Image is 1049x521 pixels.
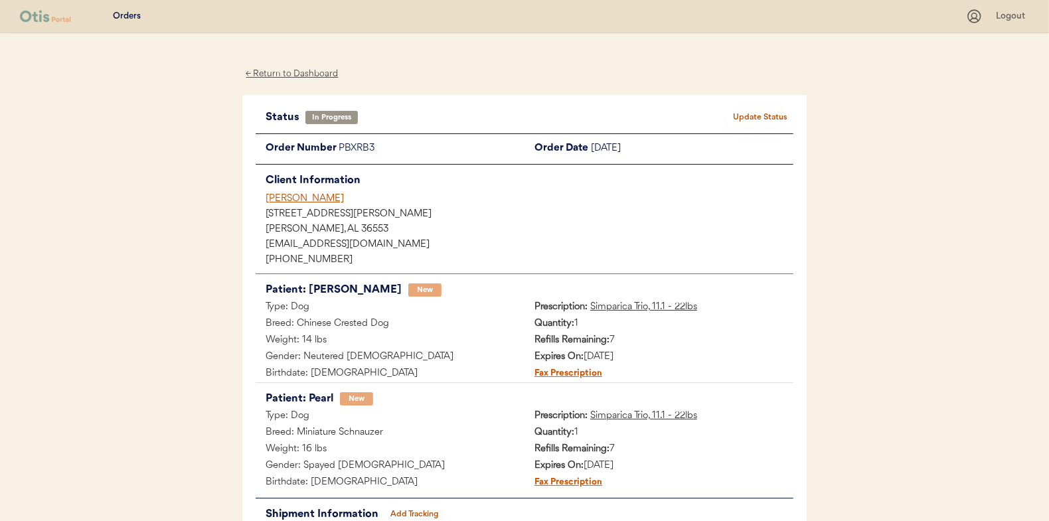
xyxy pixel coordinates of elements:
[256,366,524,382] div: Birthdate: [DEMOGRAPHIC_DATA]
[524,316,793,333] div: 1
[266,192,793,206] div: [PERSON_NAME]
[524,349,793,366] div: [DATE]
[524,458,793,475] div: [DATE]
[256,349,524,366] div: Gender: Neutered [DEMOGRAPHIC_DATA]
[534,411,588,421] strong: Prescription:
[524,475,602,491] div: Fax Prescription
[590,302,697,312] u: Simparica Trio, 11.1 - 22lbs
[266,108,305,127] div: Status
[534,319,574,329] strong: Quantity:
[590,411,697,421] u: Simparica Trio, 11.1 - 22lbs
[266,390,333,408] div: Patient: Pearl
[266,240,793,250] div: [EMAIL_ADDRESS][DOMAIN_NAME]
[256,333,524,349] div: Weight: 14 lbs
[524,141,591,157] div: Order Date
[256,441,524,458] div: Weight: 16 lbs
[256,475,524,491] div: Birthdate: [DEMOGRAPHIC_DATA]
[256,458,524,475] div: Gender: Spayed [DEMOGRAPHIC_DATA]
[266,281,402,299] div: Patient: [PERSON_NAME]
[266,225,793,234] div: [PERSON_NAME], AL 36553
[996,10,1029,23] div: Logout
[534,335,609,345] strong: Refills Remaining:
[534,302,588,312] strong: Prescription:
[524,425,793,441] div: 1
[534,461,584,471] strong: Expires On:
[524,366,602,382] div: Fax Prescription
[242,66,342,82] div: ← Return to Dashboard
[266,171,793,190] div: Client Information
[256,141,339,157] div: Order Number
[727,108,793,127] button: Update Status
[256,408,524,425] div: Type: Dog
[534,352,584,362] strong: Expires On:
[256,299,524,316] div: Type: Dog
[256,425,524,441] div: Breed: Miniature Schnauzer
[266,256,793,265] div: [PHONE_NUMBER]
[534,444,609,454] strong: Refills Remaining:
[266,210,793,219] div: [STREET_ADDRESS][PERSON_NAME]
[524,333,793,349] div: 7
[591,141,793,157] div: [DATE]
[524,441,793,458] div: 7
[534,427,574,437] strong: Quantity:
[256,316,524,333] div: Breed: Chinese Crested Dog
[339,141,524,157] div: PBXRB3
[113,10,141,23] div: Orders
